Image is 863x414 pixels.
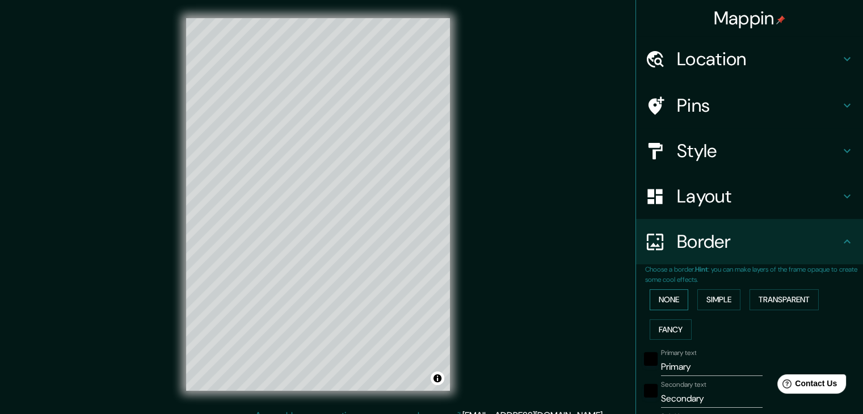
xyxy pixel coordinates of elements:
[677,48,840,70] h4: Location
[650,319,692,340] button: Fancy
[644,384,658,398] button: black
[636,219,863,264] div: Border
[776,15,785,24] img: pin-icon.png
[677,94,840,117] h4: Pins
[677,185,840,208] h4: Layout
[661,380,706,390] label: Secondary text
[677,140,840,162] h4: Style
[714,7,786,29] h4: Mappin
[677,230,840,253] h4: Border
[697,289,740,310] button: Simple
[431,371,444,385] button: Toggle attribution
[636,83,863,128] div: Pins
[636,128,863,174] div: Style
[636,36,863,82] div: Location
[661,348,696,358] label: Primary text
[695,265,708,274] b: Hint
[644,352,658,366] button: black
[645,264,863,285] p: Choose a border. : you can make layers of the frame opaque to create some cool effects.
[636,174,863,219] div: Layout
[762,370,851,402] iframe: Help widget launcher
[650,289,688,310] button: None
[750,289,819,310] button: Transparent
